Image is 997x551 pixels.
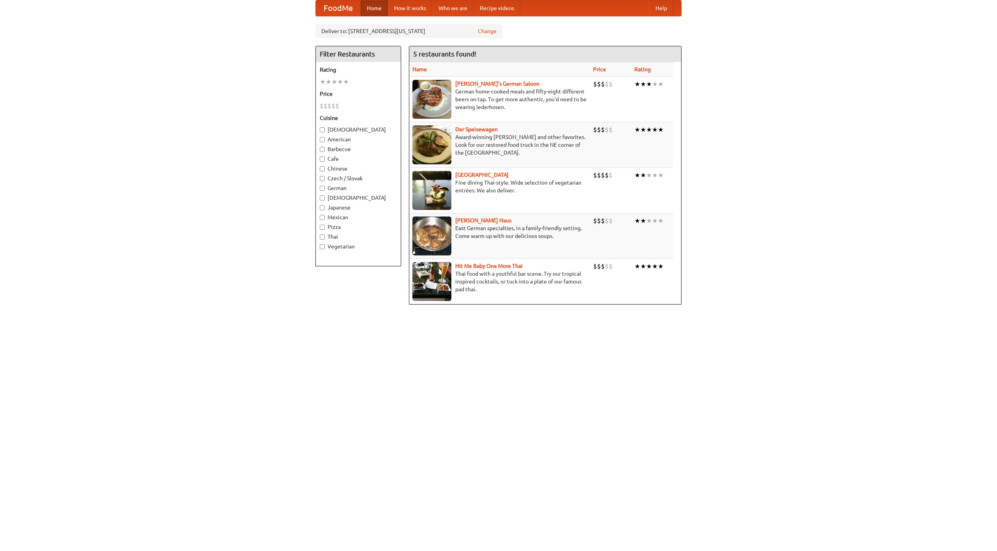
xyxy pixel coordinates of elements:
li: $ [593,262,597,271]
input: Czech / Slovak [320,176,325,181]
li: $ [609,80,613,88]
li: $ [331,102,335,110]
li: ★ [326,77,331,86]
li: ★ [634,80,640,88]
ng-pluralize: 5 restaurants found! [413,50,476,58]
li: $ [597,262,601,271]
a: Home [361,0,388,16]
a: Who we are [432,0,474,16]
li: $ [328,102,331,110]
h5: Cuisine [320,114,397,122]
li: $ [597,125,601,134]
input: [DEMOGRAPHIC_DATA] [320,195,325,201]
a: Recipe videos [474,0,520,16]
img: satay.jpg [412,171,451,210]
h5: Price [320,90,397,98]
li: ★ [646,262,652,271]
label: Mexican [320,213,397,221]
p: Award-winning [PERSON_NAME] and other favorites. Look for our restored food truck in the NE corne... [412,133,587,157]
label: Japanese [320,204,397,211]
label: Vegetarian [320,243,397,250]
p: Fine dining Thai-style. Wide selection of vegetarian entrées. We also deliver. [412,179,587,194]
a: [PERSON_NAME] Haus [455,217,511,224]
label: German [320,184,397,192]
label: Czech / Slovak [320,174,397,182]
input: Pizza [320,225,325,230]
li: $ [601,125,605,134]
input: Japanese [320,205,325,210]
label: Cafe [320,155,397,163]
li: $ [605,80,609,88]
p: German home-cooked meals and fifty-eight different beers on tap. To get more authentic, you'd nee... [412,88,587,111]
li: ★ [634,262,640,271]
h5: Rating [320,66,397,74]
a: Der Speisewagen [455,126,498,132]
li: ★ [640,125,646,134]
a: Change [478,27,497,35]
li: $ [601,217,605,225]
img: kohlhaus.jpg [412,217,451,255]
li: ★ [658,125,664,134]
li: ★ [640,171,646,180]
li: ★ [652,262,658,271]
a: [PERSON_NAME]'s German Saloon [455,81,539,87]
li: ★ [652,217,658,225]
label: [DEMOGRAPHIC_DATA] [320,126,397,134]
h4: Filter Restaurants [316,46,401,62]
li: $ [605,217,609,225]
li: $ [593,125,597,134]
li: $ [609,217,613,225]
input: Vegetarian [320,244,325,249]
li: $ [335,102,339,110]
label: Barbecue [320,145,397,153]
li: ★ [634,217,640,225]
li: ★ [634,125,640,134]
a: Name [412,66,427,72]
li: ★ [652,80,658,88]
li: $ [597,217,601,225]
li: $ [605,262,609,271]
label: Chinese [320,165,397,173]
li: ★ [331,77,337,86]
li: $ [324,102,328,110]
img: esthers.jpg [412,80,451,119]
li: ★ [658,262,664,271]
li: ★ [640,80,646,88]
li: $ [320,102,324,110]
li: $ [593,80,597,88]
a: Hit Me Baby One More Thai [455,263,523,269]
li: $ [601,262,605,271]
img: speisewagen.jpg [412,125,451,164]
li: ★ [343,77,349,86]
li: $ [597,80,601,88]
li: ★ [652,125,658,134]
a: FoodMe [316,0,361,16]
li: ★ [646,217,652,225]
li: $ [601,80,605,88]
li: $ [593,217,597,225]
li: ★ [640,217,646,225]
li: $ [609,171,613,180]
img: babythai.jpg [412,262,451,301]
li: ★ [320,77,326,86]
input: Chinese [320,166,325,171]
li: ★ [634,171,640,180]
a: [GEOGRAPHIC_DATA] [455,172,509,178]
li: ★ [658,171,664,180]
li: ★ [337,77,343,86]
a: Rating [634,66,651,72]
li: $ [601,171,605,180]
input: German [320,186,325,191]
input: Barbecue [320,147,325,152]
li: ★ [646,171,652,180]
li: ★ [646,125,652,134]
li: ★ [652,171,658,180]
input: Cafe [320,157,325,162]
li: ★ [658,217,664,225]
div: Deliver to: [STREET_ADDRESS][US_STATE] [315,24,502,38]
input: Thai [320,234,325,239]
